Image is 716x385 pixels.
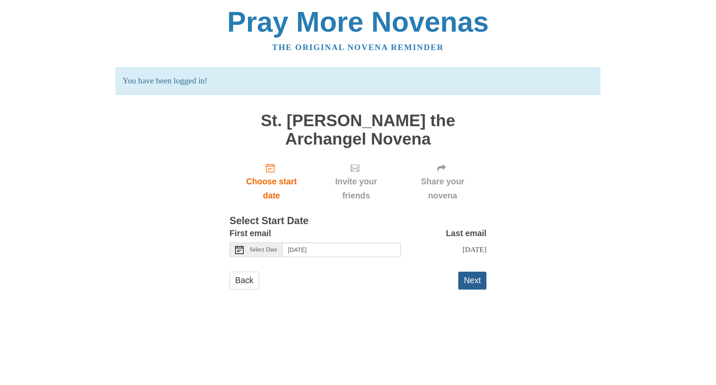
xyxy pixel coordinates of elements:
[230,157,313,207] a: Choose start date
[230,272,259,289] a: Back
[322,175,390,203] span: Invite your friends
[238,175,305,203] span: Choose start date
[230,112,486,148] h1: St. [PERSON_NAME] the Archangel Novena
[407,175,478,203] span: Share your novena
[230,226,271,240] label: First email
[230,216,486,227] h3: Select Start Date
[272,43,444,52] a: The original novena reminder
[250,247,277,253] span: Select Date
[446,226,486,240] label: Last email
[227,6,489,38] a: Pray More Novenas
[116,67,600,95] p: You have been logged in!
[313,157,399,207] div: Click "Next" to confirm your start date first.
[462,245,486,254] span: [DATE]
[399,157,486,207] div: Click "Next" to confirm your start date first.
[458,272,486,289] button: Next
